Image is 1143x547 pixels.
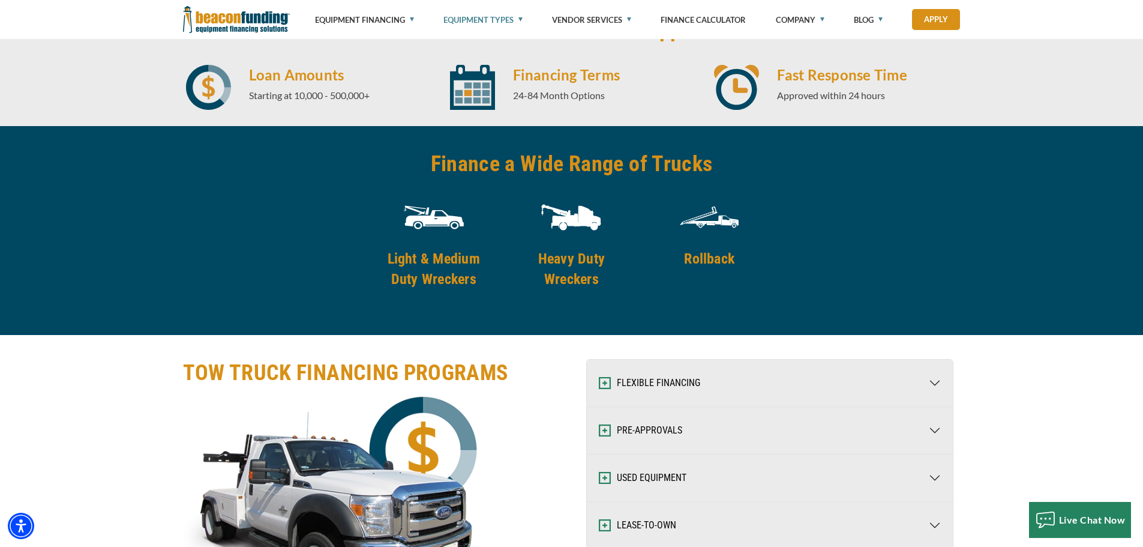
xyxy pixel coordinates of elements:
span: Live Chat Now [1059,514,1126,525]
a: Apply [912,9,960,30]
button: USED EQUIPMENT [587,455,953,501]
h4: Light & Medium Duty Wreckers [373,249,495,289]
button: FLEXIBLE FINANCING [587,360,953,406]
img: Expand and Collapse Icon [599,519,611,531]
p: Starting at 10,000 - 500,000+ [249,88,433,103]
button: Live Chat Now [1029,502,1132,538]
img: Expand and Collapse Icon [599,377,611,389]
span: 24-84 Month Options [513,89,605,101]
img: icon [186,65,231,110]
button: PRE-APPROVALS [587,407,953,454]
h4: Heavy Duty Wreckers [511,249,633,289]
h2: TOW TRUCK FINANCING PROGRAMS [183,359,565,387]
h4: Loan Amounts [249,65,433,85]
h4: Rollback [648,249,770,269]
img: Expand and Collapse Icon [599,472,611,484]
h4: Fast Response Time [777,65,961,85]
span: Approved within 24 hours [777,89,885,101]
h4: Financing Terms [513,65,697,85]
h2: Finance a Wide Range of Trucks [431,150,713,178]
div: Accessibility Menu [8,513,34,539]
img: Expand and Collapse Icon [599,425,611,437]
